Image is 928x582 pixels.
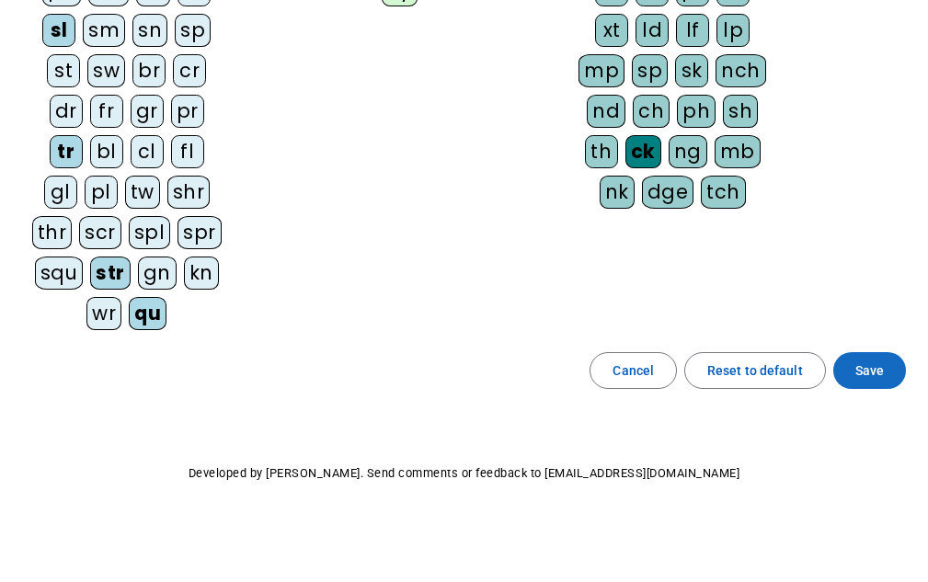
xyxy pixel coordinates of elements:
[585,135,618,168] div: th
[175,14,211,47] div: sp
[642,176,694,209] div: dge
[178,216,222,249] div: spr
[131,95,164,128] div: gr
[625,135,661,168] div: ck
[47,54,80,87] div: st
[167,176,211,209] div: shr
[50,95,83,128] div: dr
[87,54,125,87] div: sw
[32,216,73,249] div: thr
[86,297,121,330] div: wr
[83,14,125,47] div: sm
[636,14,669,47] div: ld
[90,257,131,290] div: str
[132,54,166,87] div: br
[669,135,707,168] div: ng
[675,54,708,87] div: sk
[613,359,654,382] span: Cancel
[590,352,677,389] button: Cancel
[90,95,123,128] div: fr
[684,352,826,389] button: Reset to default
[35,257,84,290] div: squ
[579,54,624,87] div: mp
[587,95,625,128] div: nd
[184,257,219,290] div: kn
[129,216,171,249] div: spl
[595,14,628,47] div: xt
[716,14,750,47] div: lp
[633,95,670,128] div: ch
[132,14,167,47] div: sn
[716,54,766,87] div: nch
[715,135,761,168] div: mb
[50,135,83,168] div: tr
[173,54,206,87] div: cr
[723,95,758,128] div: sh
[79,216,121,249] div: scr
[131,135,164,168] div: cl
[90,135,123,168] div: bl
[701,176,746,209] div: tch
[833,352,906,389] button: Save
[125,176,160,209] div: tw
[171,95,204,128] div: pr
[600,176,635,209] div: nk
[44,176,77,209] div: gl
[855,359,884,382] span: Save
[707,359,803,382] span: Reset to default
[138,257,177,290] div: gn
[129,297,166,330] div: qu
[677,95,716,128] div: ph
[15,462,913,485] p: Developed by [PERSON_NAME]. Send comments or feedback to [EMAIL_ADDRESS][DOMAIN_NAME]
[42,14,75,47] div: sl
[676,14,709,47] div: lf
[632,54,668,87] div: sp
[85,176,118,209] div: pl
[171,135,204,168] div: fl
